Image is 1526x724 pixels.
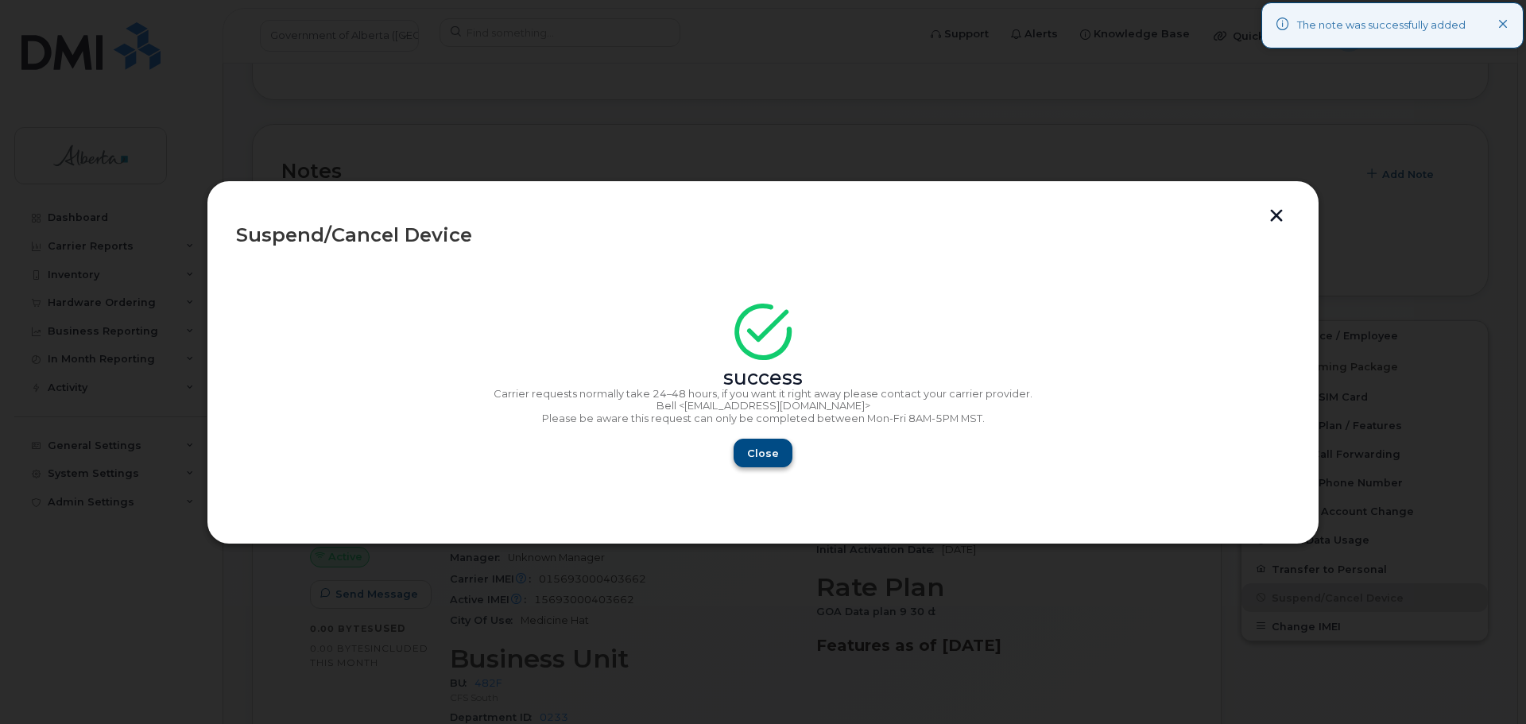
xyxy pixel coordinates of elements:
div: success [236,372,1290,385]
span: Close [747,446,779,461]
button: Close [734,439,792,467]
div: The note was successfully added [1297,17,1466,33]
p: Bell <[EMAIL_ADDRESS][DOMAIN_NAME]> [236,400,1290,412]
p: Carrier requests normally take 24–48 hours, if you want it right away please contact your carrier... [236,388,1290,401]
div: Suspend/Cancel Device [236,226,1290,245]
p: Please be aware this request can only be completed between Mon-Fri 8AM-5PM MST. [236,412,1290,425]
